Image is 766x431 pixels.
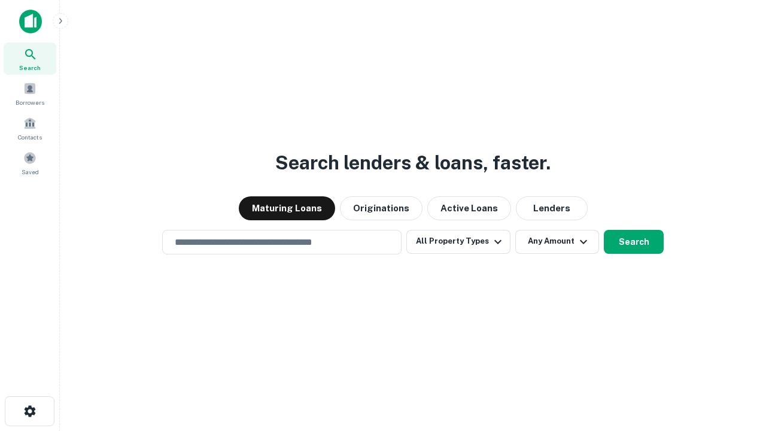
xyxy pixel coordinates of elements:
[239,196,335,220] button: Maturing Loans
[515,230,599,254] button: Any Amount
[406,230,510,254] button: All Property Types
[22,167,39,177] span: Saved
[4,147,56,179] a: Saved
[340,196,422,220] button: Originations
[275,148,551,177] h3: Search lenders & loans, faster.
[16,98,44,107] span: Borrowers
[4,77,56,110] a: Borrowers
[19,63,41,72] span: Search
[4,112,56,144] a: Contacts
[19,10,42,34] img: capitalize-icon.png
[18,132,42,142] span: Contacts
[4,43,56,75] a: Search
[516,196,588,220] button: Lenders
[427,196,511,220] button: Active Loans
[604,230,664,254] button: Search
[706,335,766,393] iframe: Chat Widget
